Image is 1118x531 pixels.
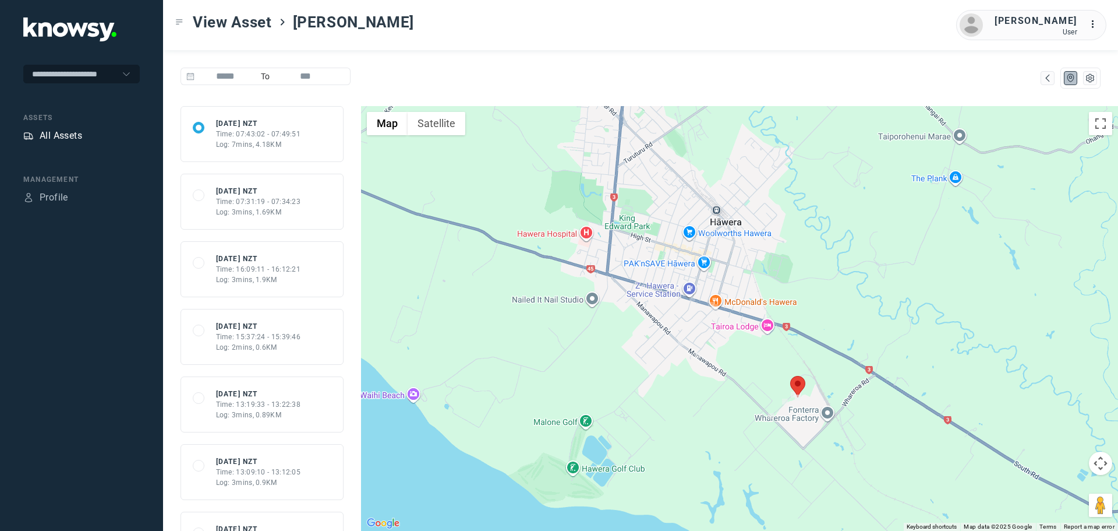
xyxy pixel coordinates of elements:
button: Keyboard shortcuts [907,523,957,531]
span: [PERSON_NAME] [293,12,414,33]
span: To [256,68,275,85]
div: Time: 07:31:19 - 07:34:23 [216,196,301,207]
span: View Asset [193,12,272,33]
button: Show satellite imagery [408,112,465,135]
div: Log: 2mins, 0.6KM [216,342,301,353]
div: Toggle Menu [175,18,183,26]
div: Map [1066,73,1076,83]
button: Show street map [367,112,408,135]
img: Google [364,516,402,531]
div: [PERSON_NAME] [995,14,1077,28]
div: Log: 3mins, 0.89KM [216,410,301,420]
div: > [278,17,287,27]
div: Log: 3mins, 1.69KM [216,207,301,217]
div: : [1089,17,1103,31]
button: Map camera controls [1089,452,1112,475]
img: Application Logo [23,17,116,41]
div: Profile [23,192,34,203]
div: User [995,28,1077,36]
div: Assets [23,131,34,141]
div: List [1085,73,1095,83]
div: Profile [40,191,68,205]
div: Log: 7mins, 4.18KM [216,139,301,150]
a: ProfileProfile [23,191,68,205]
span: Map data ©2025 Google [964,523,1032,530]
a: Terms (opens in new tab) [1039,523,1057,530]
div: Time: 15:37:24 - 15:39:46 [216,332,301,342]
a: Report a map error [1064,523,1115,530]
div: [DATE] NZT [216,321,301,332]
div: All Assets [40,129,82,143]
div: Time: 13:19:33 - 13:22:38 [216,399,301,410]
div: : [1089,17,1103,33]
div: Log: 3mins, 1.9KM [216,275,301,285]
div: Log: 3mins, 0.9KM [216,477,301,488]
div: Time: 07:43:02 - 07:49:51 [216,129,301,139]
button: Toggle fullscreen view [1089,112,1112,135]
div: [DATE] NZT [216,186,301,196]
a: Open this area in Google Maps (opens a new window) [364,516,402,531]
div: Assets [23,112,140,123]
tspan: ... [1089,20,1101,29]
div: [DATE] NZT [216,389,301,399]
div: Time: 16:09:11 - 16:12:21 [216,264,301,275]
div: [DATE] NZT [216,254,301,264]
div: Map [1042,73,1053,83]
div: [DATE] NZT [216,456,301,467]
button: Drag Pegman onto the map to open Street View [1089,494,1112,517]
div: Time: 13:09:10 - 13:12:05 [216,467,301,477]
div: [DATE] NZT [216,118,301,129]
img: avatar.png [960,13,983,37]
a: AssetsAll Assets [23,129,82,143]
div: Management [23,174,140,185]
